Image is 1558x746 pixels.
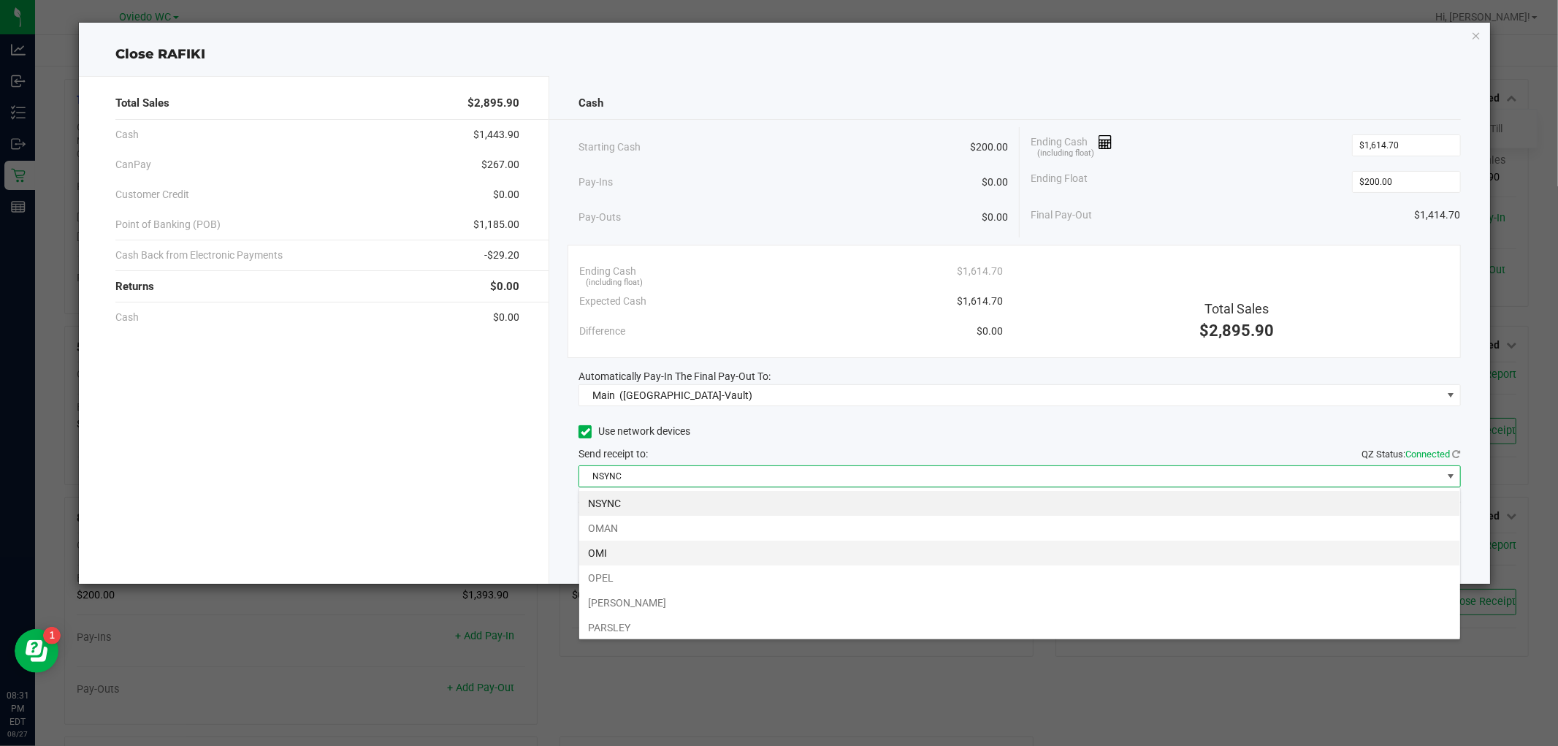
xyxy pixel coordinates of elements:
[467,95,519,112] span: $2,895.90
[578,424,690,439] label: Use network devices
[1037,148,1094,160] span: (including float)
[481,157,519,172] span: $267.00
[579,615,1460,640] li: PARSLEY
[473,217,519,232] span: $1,185.00
[115,127,139,142] span: Cash
[473,127,519,142] span: $1,443.90
[977,324,1003,339] span: $0.00
[79,45,1489,64] div: Close RAFIKI
[578,370,771,382] span: Automatically Pay-In The Final Pay-Out To:
[1406,449,1451,460] span: Connected
[579,590,1460,615] li: [PERSON_NAME]
[484,248,519,263] span: -$29.20
[579,324,625,339] span: Difference
[578,175,613,190] span: Pay-Ins
[1362,449,1461,460] span: QZ Status:
[579,516,1460,541] li: OMAN
[115,248,283,263] span: Cash Back from Electronic Payments
[592,389,615,401] span: Main
[578,140,641,155] span: Starting Cash
[578,210,621,225] span: Pay-Outs
[115,187,189,202] span: Customer Credit
[115,310,139,325] span: Cash
[115,217,221,232] span: Point of Banking (POB)
[579,264,636,279] span: Ending Cash
[15,629,58,673] iframe: Resource center
[1415,208,1461,223] span: $1,414.70
[579,566,1460,590] li: OPEL
[579,294,646,309] span: Expected Cash
[619,389,752,401] span: ([GEOGRAPHIC_DATA]-Vault)
[957,264,1003,279] span: $1,614.70
[43,627,61,644] iframe: Resource center unread badge
[1031,171,1088,193] span: Ending Float
[493,187,519,202] span: $0.00
[1204,301,1269,316] span: Total Sales
[579,541,1460,566] li: OMI
[490,278,519,295] span: $0.00
[115,157,151,172] span: CanPay
[115,271,519,302] div: Returns
[982,175,1008,190] span: $0.00
[1199,321,1274,340] span: $2,895.90
[579,466,1441,487] span: NSYNC
[579,491,1460,516] li: NSYNC
[587,277,644,289] span: (including float)
[578,95,603,112] span: Cash
[1031,134,1112,156] span: Ending Cash
[970,140,1008,155] span: $200.00
[1031,208,1092,223] span: Final Pay-Out
[957,294,1003,309] span: $1,614.70
[578,448,648,460] span: Send receipt to:
[493,310,519,325] span: $0.00
[115,95,169,112] span: Total Sales
[982,210,1008,225] span: $0.00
